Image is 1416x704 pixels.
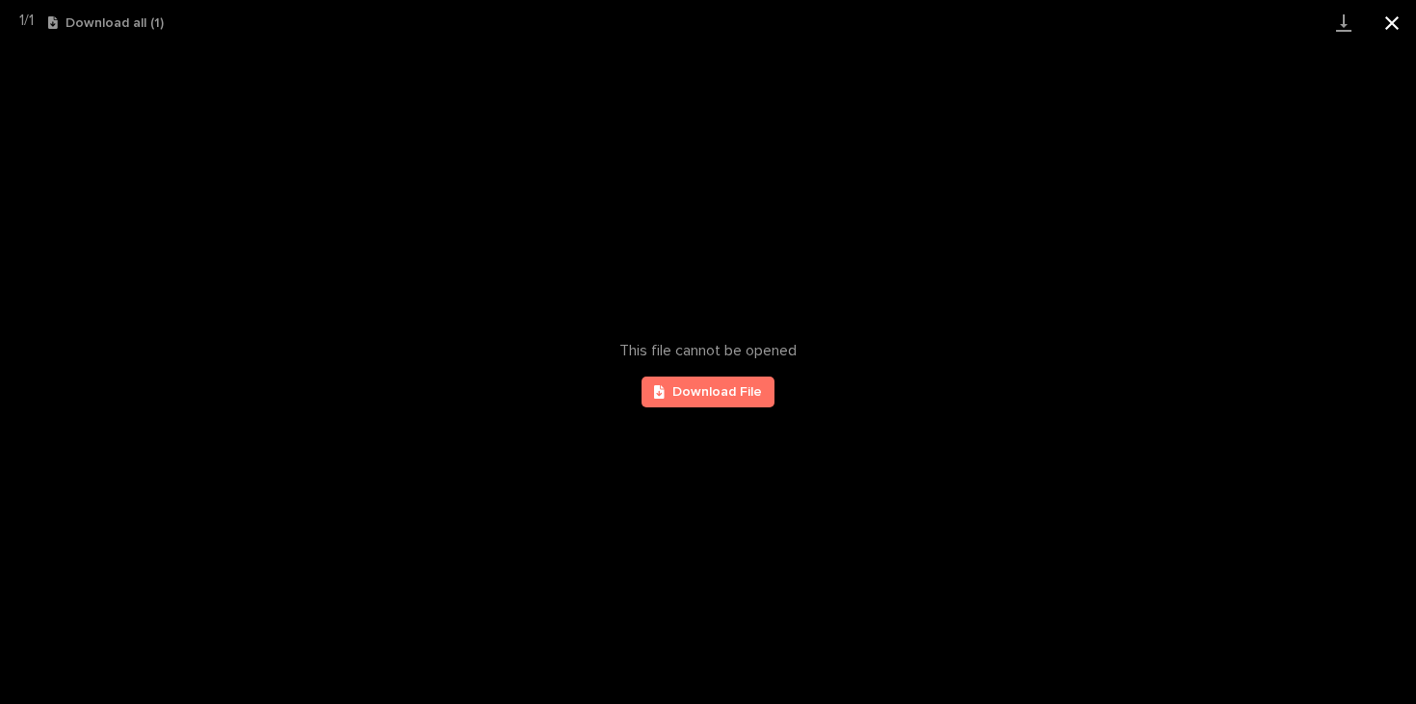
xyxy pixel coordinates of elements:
span: This file cannot be opened [619,342,797,360]
span: 1 [29,13,34,28]
button: Download all (1) [48,16,164,30]
a: Download File [642,377,774,407]
span: 1 [19,13,24,28]
span: Download File [672,385,762,399]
